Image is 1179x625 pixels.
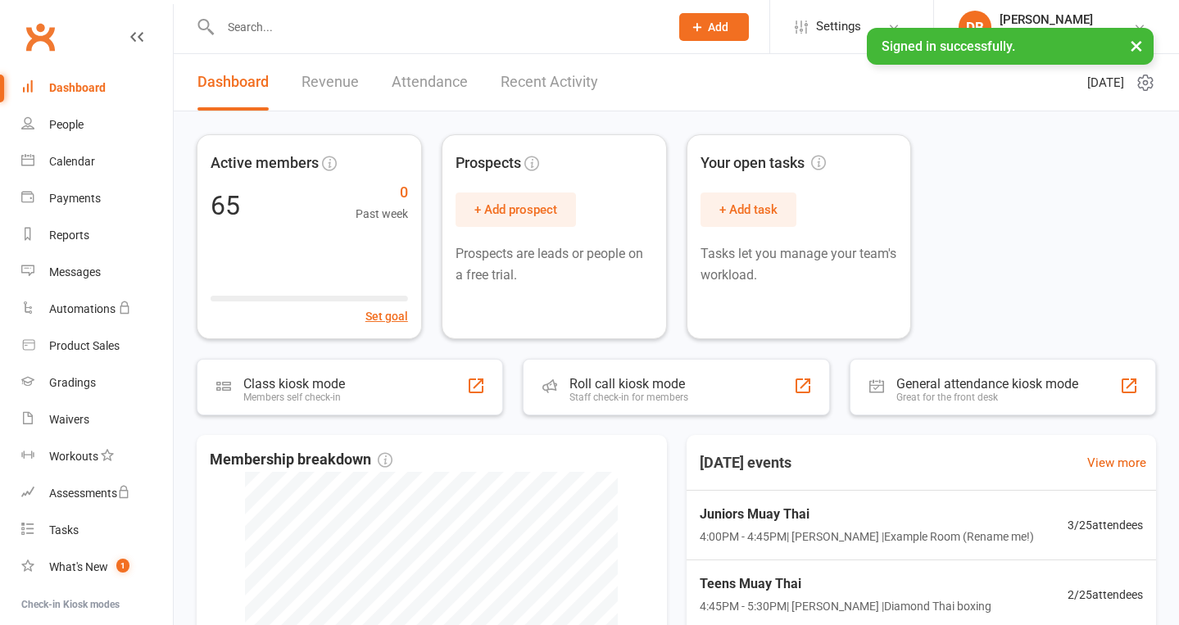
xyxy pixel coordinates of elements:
a: Product Sales [21,328,173,365]
a: Reports [21,217,173,254]
a: People [21,106,173,143]
div: Diamond Thai Boxing [1000,27,1108,42]
div: Product Sales [49,339,120,352]
span: Signed in successfully. [882,38,1015,54]
input: Search... [215,16,658,38]
div: DB [959,11,991,43]
div: Dashboard [49,81,106,94]
a: Dashboard [197,54,269,111]
div: Automations [49,302,116,315]
button: Add [679,13,749,41]
a: Tasks [21,512,173,549]
div: General attendance kiosk mode [896,376,1078,392]
div: Waivers [49,413,89,426]
button: + Add task [701,192,796,227]
span: 0 [356,181,408,205]
div: What's New [49,560,108,573]
p: Tasks let you manage your team's workload. [701,243,898,285]
span: Past week [356,205,408,223]
div: Roll call kiosk mode [569,376,688,392]
span: 2 / 25 attendees [1068,586,1143,604]
span: 4:45PM - 5:30PM | [PERSON_NAME] | Diamond Thai boxing [700,597,991,615]
div: Class kiosk mode [243,376,345,392]
span: Membership breakdown [210,448,392,472]
a: Revenue [302,54,359,111]
a: What's New1 [21,549,173,586]
div: Gradings [49,376,96,389]
div: Payments [49,192,101,205]
span: Active members [211,152,319,175]
p: Prospects are leads or people on a free trial. [456,243,653,285]
a: Attendance [392,54,468,111]
span: 1 [116,559,129,573]
h3: [DATE] events [687,448,805,478]
a: Payments [21,180,173,217]
a: Dashboard [21,70,173,106]
a: View more [1087,453,1146,473]
a: Automations [21,291,173,328]
div: Tasks [49,523,79,537]
span: [DATE] [1087,73,1124,93]
a: Assessments [21,475,173,512]
div: [PERSON_NAME] [1000,12,1108,27]
div: Calendar [49,155,95,168]
a: Workouts [21,438,173,475]
button: Set goal [365,307,408,325]
div: Reports [49,229,89,242]
div: 65 [211,192,240,219]
span: Juniors Muay Thai [700,504,1034,525]
a: Calendar [21,143,173,180]
a: Waivers [21,401,173,438]
button: × [1122,28,1151,63]
a: Messages [21,254,173,291]
div: People [49,118,84,131]
span: Your open tasks [701,152,826,175]
div: Members self check-in [243,392,345,403]
div: Great for the front desk [896,392,1078,403]
a: Recent Activity [501,54,598,111]
span: Prospects [456,152,521,175]
div: Workouts [49,450,98,463]
button: + Add prospect [456,192,576,227]
a: Clubworx [20,16,61,57]
span: 3 / 25 attendees [1068,516,1143,534]
div: Messages [49,265,101,279]
a: Gradings [21,365,173,401]
span: Settings [816,8,861,45]
span: 4:00PM - 4:45PM | [PERSON_NAME] | Example Room (Rename me!) [700,528,1034,546]
div: Assessments [49,487,130,500]
div: Staff check-in for members [569,392,688,403]
span: Add [708,20,728,34]
span: Teens Muay Thai [700,573,991,595]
